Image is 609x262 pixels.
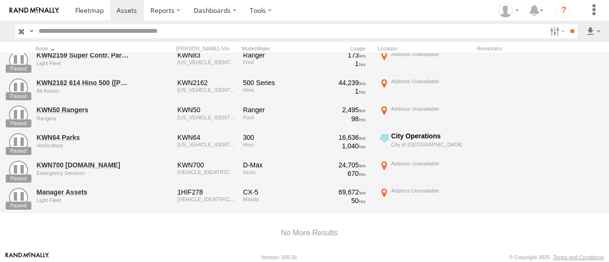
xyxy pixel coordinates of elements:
[243,133,312,142] div: 300
[378,77,473,103] label: Click to View Current Location
[243,142,312,147] div: Hino
[37,197,129,203] div: undefined
[243,106,312,114] div: Ranger
[243,78,312,87] div: 500 Series
[9,51,28,70] a: View Asset Details
[177,188,236,196] div: 1HIF278
[9,78,28,97] a: View Asset Details
[318,161,366,169] div: 24,705
[477,45,548,52] div: Reminders
[391,141,471,148] div: City of [GEOGRAPHIC_DATA]
[177,161,236,169] div: KWN700
[37,60,129,66] div: undefined
[177,142,236,147] div: JHHXDJ2F70K014148
[176,45,238,52] div: [PERSON_NAME]./Vin
[553,254,604,260] a: Terms and Conditions
[177,106,236,114] div: KWN50
[37,133,129,142] a: KWN64 Parks
[318,115,366,123] div: 98
[177,115,236,120] div: MPBCM1F60RX590213
[37,143,129,148] div: undefined
[35,45,130,52] div: Click to Sort
[9,188,28,207] a: View Asset Details
[243,196,312,202] div: Mazda
[318,78,366,87] div: 44,239
[495,3,522,18] div: Andrew Fisher
[318,142,366,150] div: 1,040
[243,169,312,175] div: Isuzu
[378,132,473,157] label: Click to View Current Location
[9,106,28,125] a: View Asset Details
[243,87,312,93] div: Hino
[243,59,312,65] div: Ford
[177,87,236,93] div: JHDFC2AK1XXX10110
[37,106,129,114] a: KWN50 Rangers
[243,188,312,196] div: CX-5
[318,188,366,196] div: 69,672
[509,254,604,260] div: © Copyright 2025 -
[243,51,312,59] div: Ranger
[9,161,28,180] a: View Asset Details
[10,7,59,14] img: rand-logo.svg
[37,116,129,121] div: undefined
[177,169,236,175] div: MPATFS40JMT001811
[37,88,129,94] div: undefined
[318,51,366,59] div: 173
[378,50,473,76] label: Click to View Current Location
[546,24,567,38] label: Search Filter Options
[261,254,297,260] div: Version: 305.01
[37,78,129,87] a: KWN2162 614 Hino 500 ([PERSON_NAME] Truck)
[9,133,28,152] a: View Asset Details
[378,159,473,185] label: Click to View Current Location
[243,115,312,120] div: Ford
[318,133,366,142] div: 16,636
[177,196,236,202] div: JM0KF2W7A00672402
[177,51,236,59] div: KWN83
[318,59,366,68] div: 1
[37,170,129,176] div: undefined
[391,132,471,140] div: City Operations
[378,105,473,130] label: Click to View Current Location
[5,252,49,262] a: Visit our Website
[177,133,236,142] div: KWN64
[585,24,601,38] label: Export results as...
[318,169,366,178] div: 670
[177,78,236,87] div: KWN2162
[37,188,129,196] a: Manager Assets
[243,161,312,169] div: D-Max
[37,161,129,169] a: KWN700 [DOMAIN_NAME]
[556,3,571,18] i: ?
[378,186,473,212] label: Click to View Current Location
[28,24,35,38] label: Search Query
[242,45,313,52] div: Model/Make
[318,87,366,96] div: 1
[378,45,473,52] div: Location
[317,45,374,52] div: Usage
[37,51,129,59] a: KWN2159 Super Contr. Parks
[318,196,366,205] div: 50
[177,59,236,65] div: MPBCMFF60SX681108
[318,106,366,114] div: 2,495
